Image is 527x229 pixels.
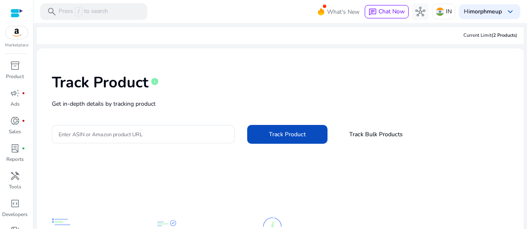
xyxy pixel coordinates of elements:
[470,8,502,15] b: morphmeup
[349,130,403,139] span: Track Bulk Products
[52,74,148,92] h1: Track Product
[269,130,306,139] span: Track Product
[336,125,416,144] button: Track Bulk Products
[5,42,28,48] p: Marketplace
[2,211,28,218] p: Developers
[446,4,452,19] p: IN
[10,198,20,209] span: code_blocks
[9,183,21,191] p: Tools
[505,7,515,17] span: keyboard_arrow_down
[22,119,25,122] span: fiber_manual_record
[22,147,25,150] span: fiber_manual_record
[412,3,429,20] button: hub
[75,7,82,16] span: /
[10,171,20,181] span: handyman
[5,26,28,39] img: amazon.svg
[464,9,502,15] p: Hi
[327,5,360,19] span: What's New
[436,8,444,16] img: in.svg
[463,32,517,39] div: Current Limit )
[9,128,21,135] p: Sales
[415,7,425,17] span: hub
[379,8,405,15] span: Chat Now
[365,5,409,18] button: chatChat Now
[10,116,20,126] span: donut_small
[151,77,159,86] span: info
[52,99,509,108] p: Get in-depth details by tracking product
[10,88,20,98] span: campaign
[368,8,377,16] span: chat
[6,155,24,163] p: Reports
[10,100,20,108] p: Ads
[491,32,516,38] span: (2 Products
[47,7,57,17] span: search
[6,73,24,80] p: Product
[10,143,20,153] span: lab_profile
[22,92,25,95] span: fiber_manual_record
[59,7,108,16] p: Press to search
[247,125,327,144] button: Track Product
[10,61,20,71] span: inventory_2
